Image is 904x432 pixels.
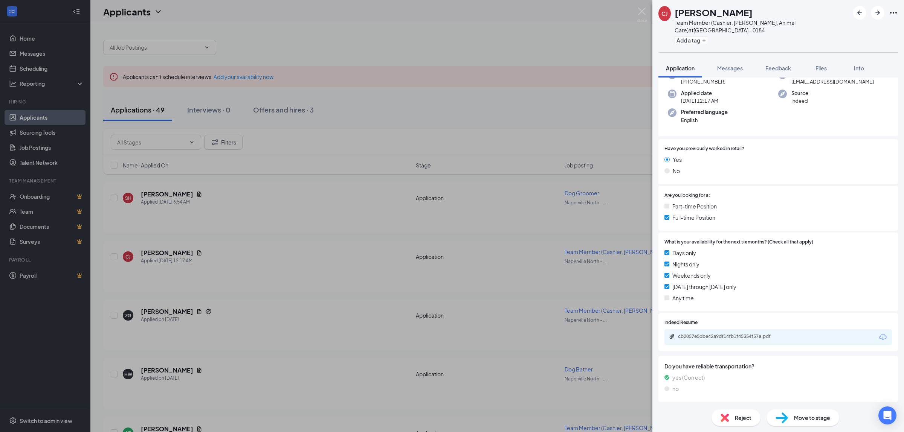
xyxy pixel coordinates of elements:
svg: Ellipses [889,8,898,17]
div: cb2057e5dbe42a9df14fb1f45354f57e.pdf [678,333,783,339]
span: Yes [673,155,682,164]
span: Are you looking for a: [664,192,710,199]
span: Feedback [765,65,791,71]
a: Paperclipcb2057e5dbe42a9df14fb1f45354f57e.pdf [669,333,791,341]
span: no [672,385,679,393]
span: [DATE] 12:17 AM [681,97,718,105]
span: Preferred language [681,108,728,116]
div: CJ [661,10,667,17]
span: Application [666,65,695,71]
span: Source [791,90,808,97]
span: yes (Correct) [672,373,705,382]
span: Days only [672,249,696,257]
span: Have you previously worked in retail? [664,145,744,152]
svg: ArrowLeftNew [855,8,864,17]
svg: ArrowRight [873,8,882,17]
button: PlusAdd a tag [675,36,708,44]
span: No [673,167,680,175]
span: [EMAIL_ADDRESS][DOMAIN_NAME] [791,78,874,85]
svg: Paperclip [669,333,675,339]
div: Team Member (Cashier, [PERSON_NAME], Animal Care) at [GEOGRAPHIC_DATA] - 0184 [675,19,849,34]
span: Any time [672,294,694,302]
span: Applied date [681,90,718,97]
div: Open Intercom Messenger [878,406,896,424]
span: Indeed [791,97,808,105]
span: Indeed Resume [664,319,698,326]
span: Part-time Position [672,202,717,210]
svg: Plus [702,38,706,43]
span: Reject [735,414,751,422]
span: [DATE] through [DATE] only [672,283,736,291]
span: English [681,116,728,124]
span: Info [854,65,864,71]
span: Move to stage [794,414,830,422]
span: Messages [717,65,743,71]
span: [PHONE_NUMBER] [681,78,725,85]
button: ArrowRight [871,6,884,20]
span: Do you have reliable transportation? [664,362,892,370]
svg: Download [878,333,887,342]
span: What is your availability for the next six months? (Check all that apply) [664,239,813,246]
span: Nights only [672,260,699,268]
span: Files [815,65,827,71]
button: ArrowLeftNew [853,6,866,20]
h1: [PERSON_NAME] [675,6,753,19]
span: Weekends only [672,271,711,280]
span: Full-time Position [672,213,715,222]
